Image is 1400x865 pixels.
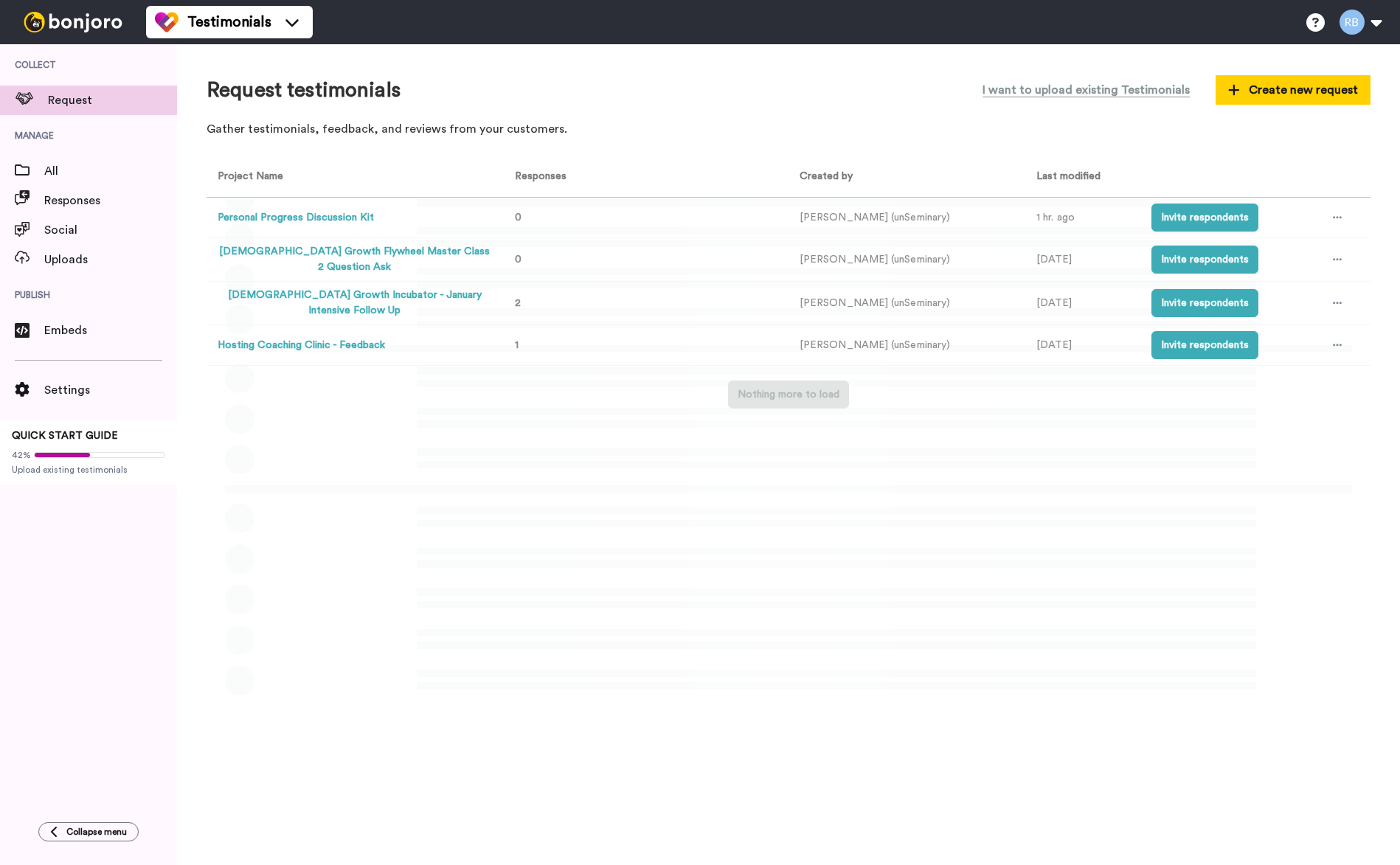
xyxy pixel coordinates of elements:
td: [PERSON_NAME] (unSeminary) [789,238,1025,282]
span: Uploads [44,251,177,268]
p: Gather testimonials, feedback, and reviews from your customers. [207,121,1370,138]
button: Hosting Coaching Clinic - Feedback [218,338,385,353]
button: Nothing more to load [728,381,849,409]
button: Personal Progress Discussion Kit [218,210,374,226]
span: 0 [515,254,521,265]
td: [DATE] [1025,238,1140,282]
img: tm-color.svg [155,10,179,34]
span: Embeds [44,322,177,339]
span: Social [44,221,177,239]
th: Project Name [207,157,498,198]
button: I want to upload existing Testimonials [971,74,1201,106]
span: QUICK START GUIDE [12,431,118,441]
span: 0 [515,212,521,223]
th: Created by [789,157,1025,198]
span: Testimonials [187,12,271,32]
button: [DEMOGRAPHIC_DATA] Growth Flywheel Master Class 2 Question Ask [218,244,492,275]
span: Upload existing testimonials [12,464,165,476]
td: [PERSON_NAME] (unSeminary) [789,198,1025,238]
button: Invite respondents [1151,246,1258,274]
span: 2 [515,298,521,308]
button: [DEMOGRAPHIC_DATA] Growth Incubator - January Intensive Follow Up [218,288,492,319]
th: Last modified [1025,157,1140,198]
td: [PERSON_NAME] (unSeminary) [789,282,1025,325]
button: Collapse menu [38,822,139,841]
span: Create new request [1228,81,1358,99]
img: bj-logo-header-white.svg [18,12,128,32]
h1: Request testimonials [207,79,401,102]
span: All [44,162,177,180]
span: Responses [509,171,566,181]
span: Collapse menu [66,826,127,838]
span: Settings [44,381,177,399]
button: Invite respondents [1151,204,1258,232]
button: Invite respondents [1151,289,1258,317]
button: Create new request [1216,75,1370,105]
button: Invite respondents [1151,331,1258,359]
span: 42% [12,449,31,461]
span: Responses [44,192,177,209]
td: [PERSON_NAME] (unSeminary) [789,325,1025,366]
td: [DATE] [1025,282,1140,325]
td: 1 hr. ago [1025,198,1140,238]
span: 1 [515,340,519,350]
span: I want to upload existing Testimonials [983,81,1190,99]
span: Request [48,91,177,109]
td: [DATE] [1025,325,1140,366]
